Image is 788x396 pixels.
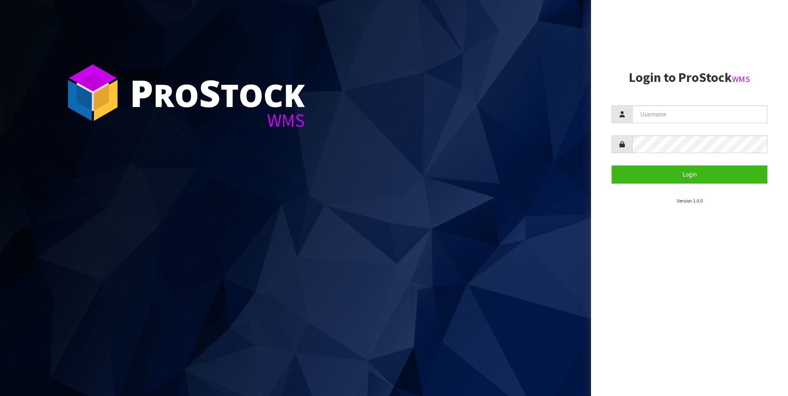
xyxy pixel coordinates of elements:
[612,165,767,183] button: Login
[130,68,153,118] span: P
[677,198,703,204] small: Version 1.0.0
[130,111,305,130] div: WMS
[130,74,305,111] div: ro tock
[199,68,220,118] span: S
[732,74,750,84] small: WMS
[632,105,767,123] input: Username
[612,70,767,85] h2: Login to ProStock
[62,62,124,123] img: ProStock Cube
